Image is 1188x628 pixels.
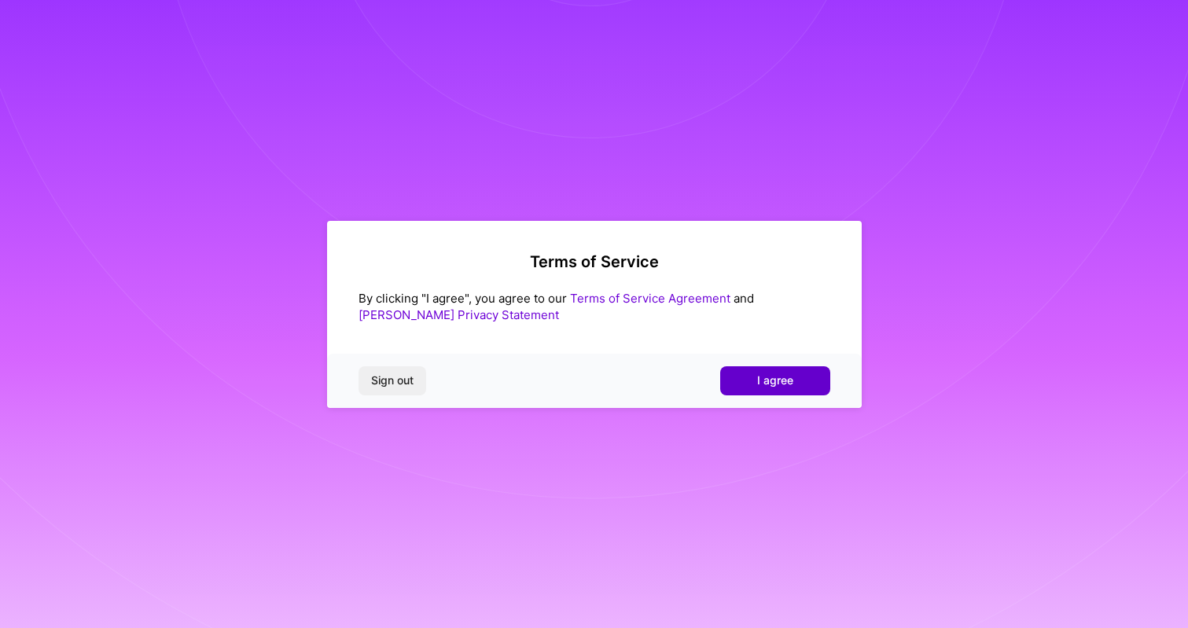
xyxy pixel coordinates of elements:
h2: Terms of Service [359,252,830,271]
button: I agree [720,366,830,395]
span: Sign out [371,373,414,388]
a: Terms of Service Agreement [570,291,730,306]
span: I agree [757,373,793,388]
div: By clicking "I agree", you agree to our and [359,290,830,323]
a: [PERSON_NAME] Privacy Statement [359,307,559,322]
button: Sign out [359,366,426,395]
